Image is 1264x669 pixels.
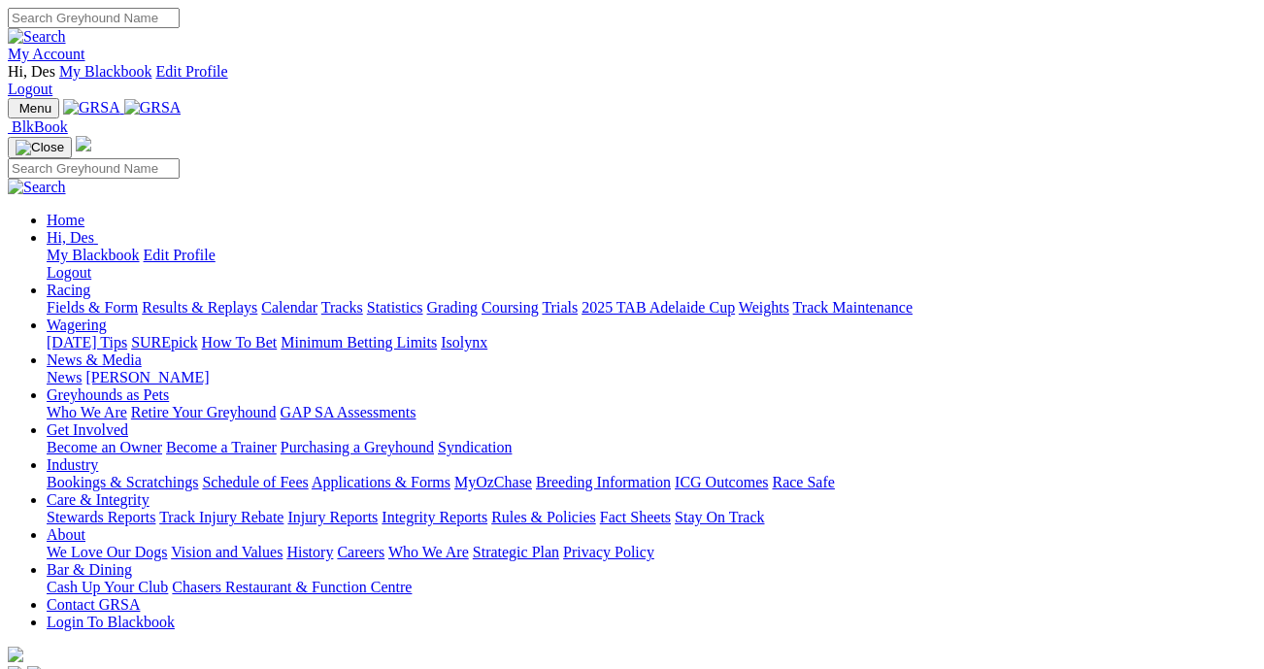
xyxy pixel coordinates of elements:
[124,99,182,117] img: GRSA
[287,509,378,525] a: Injury Reports
[563,544,654,560] a: Privacy Policy
[454,474,532,490] a: MyOzChase
[47,491,150,508] a: Care & Integrity
[16,140,64,155] img: Close
[47,282,90,298] a: Racing
[321,299,363,316] a: Tracks
[47,544,1256,561] div: About
[47,474,198,490] a: Bookings & Scratchings
[47,614,175,630] a: Login To Blackbook
[47,404,1256,421] div: Greyhounds as Pets
[47,247,1256,282] div: Hi, Des
[8,63,55,80] span: Hi, Des
[388,544,469,560] a: Who We Are
[8,647,23,662] img: logo-grsa-white.png
[382,509,487,525] a: Integrity Reports
[281,404,416,420] a: GAP SA Assessments
[47,421,128,438] a: Get Involved
[47,229,94,246] span: Hi, Des
[47,509,155,525] a: Stewards Reports
[59,63,152,80] a: My Blackbook
[8,28,66,46] img: Search
[47,351,142,368] a: News & Media
[337,544,384,560] a: Careers
[142,299,257,316] a: Results & Replays
[582,299,735,316] a: 2025 TAB Adelaide Cup
[281,334,437,351] a: Minimum Betting Limits
[47,299,1256,317] div: Racing
[312,474,450,490] a: Applications & Forms
[286,544,333,560] a: History
[47,544,167,560] a: We Love Our Dogs
[131,334,197,351] a: SUREpick
[473,544,559,560] a: Strategic Plan
[47,299,138,316] a: Fields & Form
[675,509,764,525] a: Stay On Track
[47,334,1256,351] div: Wagering
[8,81,52,97] a: Logout
[76,136,91,151] img: logo-grsa-white.png
[171,544,283,560] a: Vision and Values
[47,229,98,246] a: Hi, Des
[536,474,671,490] a: Breeding Information
[427,299,478,316] a: Grading
[159,509,283,525] a: Track Injury Rebate
[131,404,277,420] a: Retire Your Greyhound
[281,439,434,455] a: Purchasing a Greyhound
[47,264,91,281] a: Logout
[793,299,913,316] a: Track Maintenance
[47,334,127,351] a: [DATE] Tips
[8,137,72,158] button: Toggle navigation
[8,158,180,179] input: Search
[47,404,127,420] a: Who We Are
[166,439,277,455] a: Become a Trainer
[172,579,412,595] a: Chasers Restaurant & Function Centre
[85,369,209,385] a: [PERSON_NAME]
[482,299,539,316] a: Coursing
[47,317,107,333] a: Wagering
[772,474,834,490] a: Race Safe
[47,386,169,403] a: Greyhounds as Pets
[63,99,120,117] img: GRSA
[675,474,768,490] a: ICG Outcomes
[47,579,168,595] a: Cash Up Your Club
[47,474,1256,491] div: Industry
[739,299,789,316] a: Weights
[144,247,216,263] a: Edit Profile
[542,299,578,316] a: Trials
[261,299,317,316] a: Calendar
[47,439,162,455] a: Become an Owner
[8,8,180,28] input: Search
[367,299,423,316] a: Statistics
[19,101,51,116] span: Menu
[47,579,1256,596] div: Bar & Dining
[47,369,1256,386] div: News & Media
[47,212,84,228] a: Home
[47,439,1256,456] div: Get Involved
[12,118,68,135] span: BlkBook
[441,334,487,351] a: Isolynx
[8,118,68,135] a: BlkBook
[202,474,308,490] a: Schedule of Fees
[47,247,140,263] a: My Blackbook
[47,509,1256,526] div: Care & Integrity
[8,46,85,62] a: My Account
[8,98,59,118] button: Toggle navigation
[47,369,82,385] a: News
[8,179,66,196] img: Search
[438,439,512,455] a: Syndication
[47,526,85,543] a: About
[47,561,132,578] a: Bar & Dining
[47,456,98,473] a: Industry
[491,509,596,525] a: Rules & Policies
[600,509,671,525] a: Fact Sheets
[202,334,278,351] a: How To Bet
[47,596,140,613] a: Contact GRSA
[8,63,1256,98] div: My Account
[155,63,227,80] a: Edit Profile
